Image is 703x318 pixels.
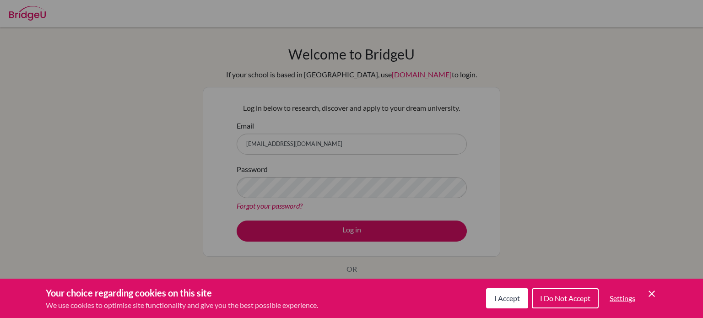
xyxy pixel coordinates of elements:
[486,288,528,308] button: I Accept
[646,288,657,299] button: Save and close
[610,294,635,302] span: Settings
[46,286,318,300] h3: Your choice regarding cookies on this site
[602,289,643,307] button: Settings
[494,294,520,302] span: I Accept
[540,294,590,302] span: I Do Not Accept
[532,288,599,308] button: I Do Not Accept
[46,300,318,311] p: We use cookies to optimise site functionality and give you the best possible experience.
